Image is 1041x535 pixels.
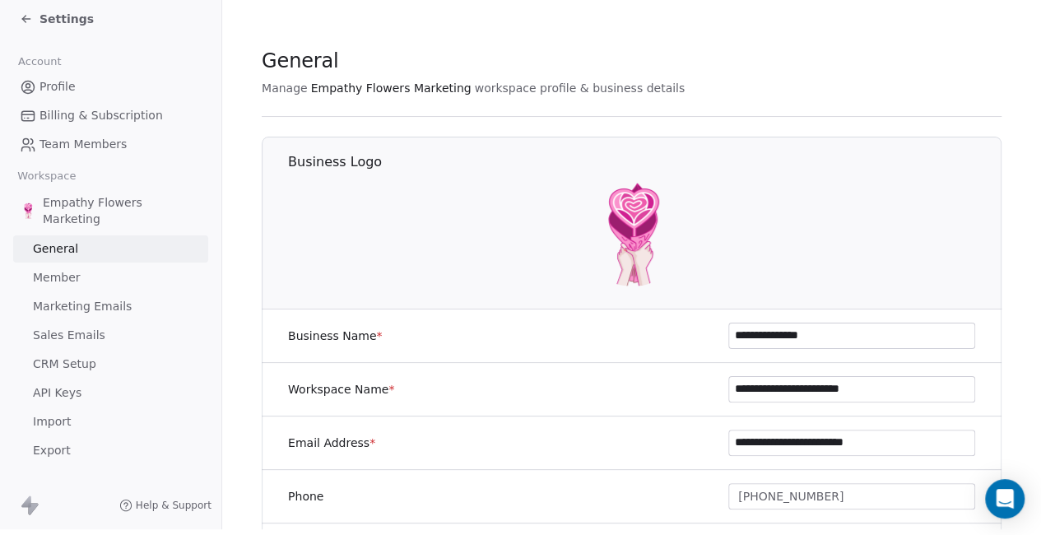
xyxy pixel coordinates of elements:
[40,11,94,27] span: Settings
[33,413,71,430] span: Import
[13,322,208,349] a: Sales Emails
[13,471,146,497] span: Other Workspaces
[288,328,383,344] label: Business Name
[13,235,208,263] a: General
[311,80,472,96] span: Empathy Flowers Marketing
[33,442,71,459] span: Export
[13,379,208,407] a: API Keys
[33,240,78,258] span: General
[33,384,81,402] span: API Keys
[13,264,208,291] a: Member
[33,298,132,315] span: Marketing Emails
[33,327,105,344] span: Sales Emails
[13,102,208,129] a: Billing & Subscription
[119,499,211,512] a: Help & Support
[13,293,208,320] a: Marketing Emails
[738,488,843,505] span: [PHONE_NUMBER]
[13,73,208,100] a: Profile
[40,107,163,124] span: Billing & Subscription
[13,131,208,158] a: Team Members
[11,49,68,74] span: Account
[13,351,208,378] a: CRM Setup
[262,80,308,96] span: Manage
[579,181,685,286] img: android-chrome-512x512.png
[288,488,323,505] label: Phone
[13,408,208,435] a: Import
[43,194,202,227] span: Empathy Flowers Marketing
[288,381,394,398] label: Workspace Name
[262,49,339,73] span: General
[20,202,36,219] img: android-chrome-512x512.png
[288,435,375,451] label: Email Address
[13,437,208,464] a: Export
[136,499,211,512] span: Help & Support
[11,164,83,188] span: Workspace
[33,356,96,373] span: CRM Setup
[288,153,1002,171] h1: Business Logo
[40,136,127,153] span: Team Members
[20,11,94,27] a: Settings
[475,80,685,96] span: workspace profile & business details
[728,483,975,509] button: [PHONE_NUMBER]
[985,479,1025,519] div: Open Intercom Messenger
[40,78,76,95] span: Profile
[33,269,81,286] span: Member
